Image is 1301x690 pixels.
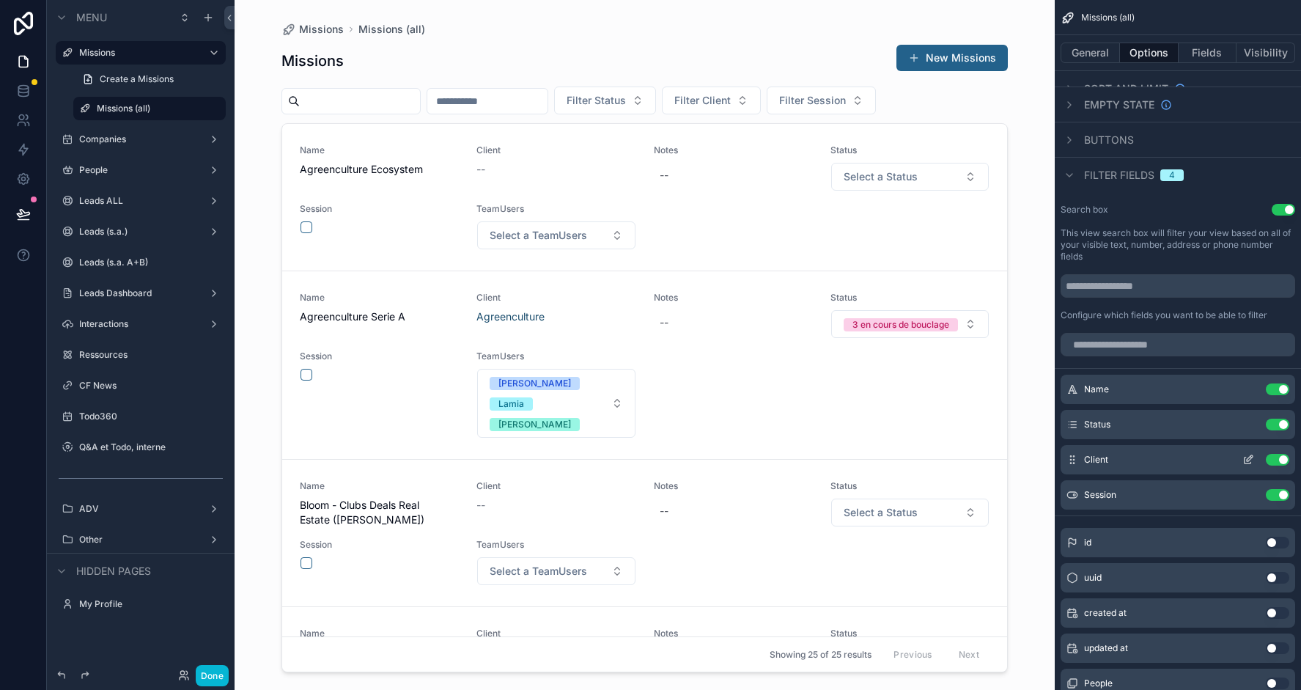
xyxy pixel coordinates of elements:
[79,411,223,422] label: Todo360
[1120,43,1179,63] button: Options
[1084,98,1154,112] span: Empty state
[1084,537,1091,548] span: id
[100,73,174,85] span: Create a Missions
[1061,43,1120,63] button: General
[73,67,226,91] a: Create a Missions
[79,47,196,59] label: Missions
[1084,489,1116,501] span: Session
[1061,227,1295,263] label: This view search box will filter your view based on all of your visible text, number, address or ...
[79,318,202,330] label: Interactions
[79,534,202,546] label: Other
[97,103,217,114] label: Missions (all)
[1179,43,1237,63] button: Fields
[79,257,223,268] label: Leads (s.a. A+B)
[76,564,151,579] span: Hidden pages
[76,10,107,25] span: Menu
[1084,383,1109,395] span: Name
[79,598,223,610] label: My Profile
[79,503,202,515] label: ADV
[1084,133,1134,147] span: Buttons
[79,133,202,145] label: Companies
[79,349,223,361] label: Ressources
[1084,642,1128,654] span: updated at
[79,226,202,238] label: Leads (s.a.)
[1236,43,1295,63] button: Visibility
[79,164,202,176] label: People
[1084,454,1108,466] span: Client
[1084,607,1127,619] span: created at
[1084,81,1168,96] span: Sort And Limit
[1061,309,1267,321] label: Configure which fields you want to be able to filter
[79,380,223,392] label: CF News
[1084,572,1102,584] span: uuid
[79,441,223,453] label: Q&A et Todo, interne
[1084,168,1154,183] span: Filter fields
[1061,204,1108,216] label: Search box
[1169,169,1175,181] div: 4
[79,287,202,299] label: Leads Dashboard
[79,195,202,207] label: Leads ALL
[196,665,229,686] button: Done
[1081,12,1135,23] span: Missions (all)
[1084,419,1110,430] span: Status
[770,649,871,661] span: Showing 25 of 25 results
